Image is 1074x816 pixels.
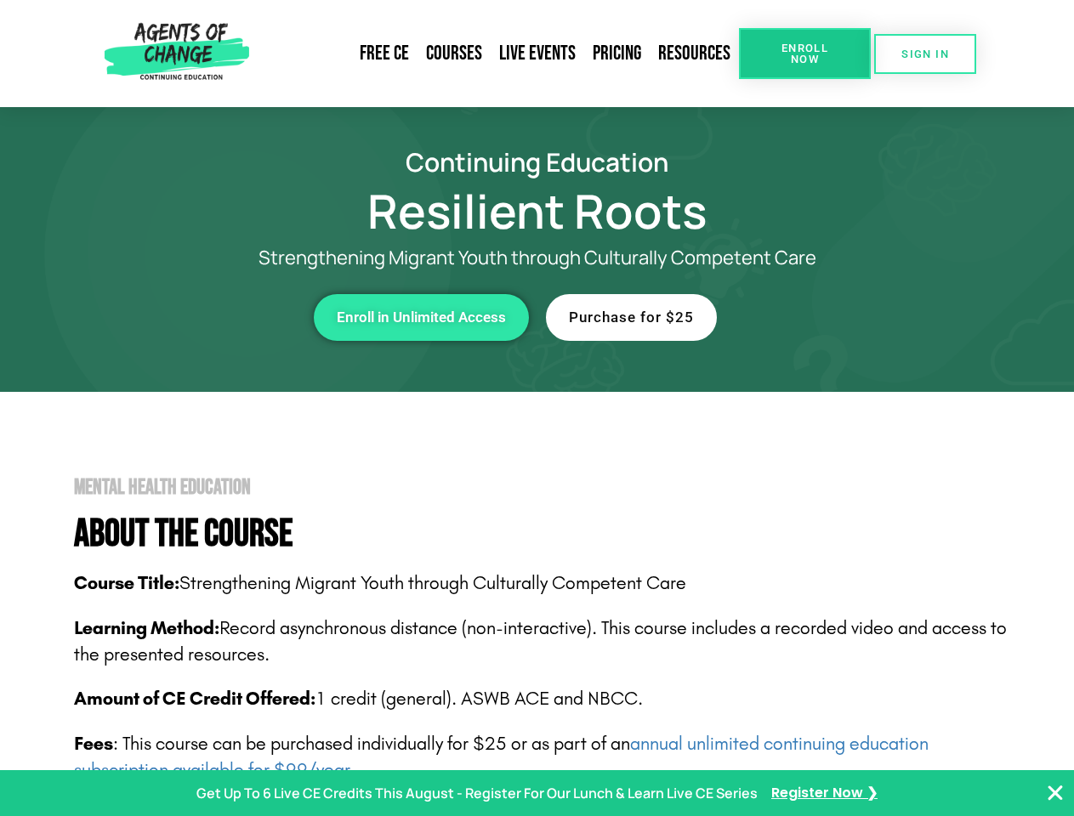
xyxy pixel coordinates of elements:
a: Pricing [584,34,650,73]
span: SIGN IN [901,48,949,59]
p: Record asynchronous distance (non-interactive). This course includes a recorded video and access ... [74,615,1022,668]
a: Purchase for $25 [546,294,717,341]
a: SIGN IN [874,34,976,74]
p: Strengthening Migrant Youth through Culturally Competent Care [121,247,954,269]
p: Strengthening Migrant Youth through Culturally Competent Care [74,570,1022,597]
button: Close Banner [1045,783,1065,803]
a: Enroll in Unlimited Access [314,294,529,341]
h2: Mental Health Education [74,477,1022,498]
b: Learning Method: [74,617,219,639]
span: : This course can be purchased individually for $25 or as part of an [74,733,929,781]
span: Enroll Now [766,42,844,65]
p: Get Up To 6 Live CE Credits This August - Register For Our Lunch & Learn Live CE Series [196,781,758,806]
h4: About The Course [74,515,1022,553]
b: Course Title: [74,572,179,594]
h2: Continuing Education [53,150,1022,174]
span: Fees [74,733,113,755]
a: Courses [418,34,491,73]
span: Amount of CE Credit Offered: [74,688,315,710]
nav: Menu [256,34,739,73]
span: Enroll in Unlimited Access [337,310,506,325]
span: Purchase for $25 [569,310,694,325]
a: Enroll Now [739,28,871,79]
a: Resources [650,34,739,73]
a: Free CE [351,34,418,73]
h1: Resilient Roots [53,191,1022,230]
a: Live Events [491,34,584,73]
p: 1 credit (general). ASWB ACE and NBCC. [74,686,1022,712]
a: Register Now ❯ [771,781,878,806]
